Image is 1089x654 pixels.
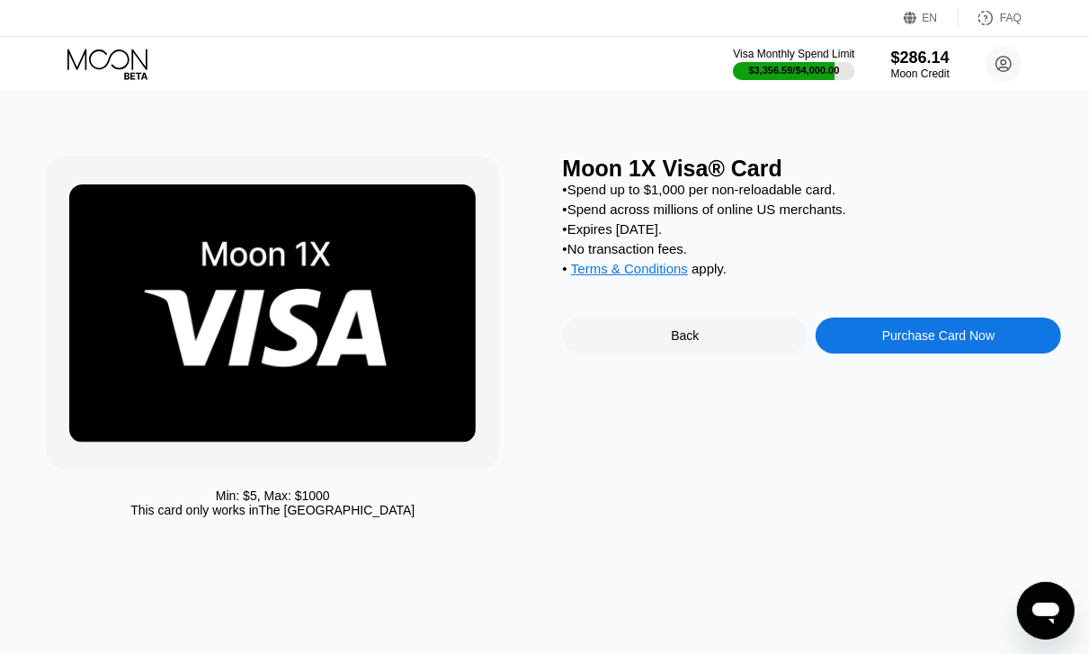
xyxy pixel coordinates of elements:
div: • No transaction fees. [563,241,1061,256]
div: $286.14Moon Credit [891,49,950,80]
div: Purchase Card Now [816,318,1061,354]
div: Min: $ 5 , Max: $ 1000 [216,488,330,503]
div: • Spend up to $1,000 per non-reloadable card. [563,182,1061,197]
div: EN [923,12,938,24]
div: EN [904,9,959,27]
div: • Spend across millions of online US merchants. [563,202,1061,217]
div: This card only works in The [GEOGRAPHIC_DATA] [130,503,415,517]
div: • Expires [DATE]. [563,221,1061,237]
div: Moon 1X Visa® Card [563,156,1061,182]
div: $3,356.59 / $4,000.00 [749,65,840,76]
div: Moon Credit [891,67,950,80]
div: $286.14 [891,49,950,67]
span: Terms & Conditions [571,261,688,276]
div: Back [671,328,699,343]
iframe: Button to launch messaging window [1017,582,1075,640]
div: FAQ [1000,12,1022,24]
div: Visa Monthly Spend Limit$3,356.59/$4,000.00 [733,48,854,80]
div: • apply . [563,261,1061,281]
div: Visa Monthly Spend Limit [733,48,854,60]
div: Back [563,318,808,354]
div: Purchase Card Now [882,328,995,343]
div: Terms & Conditions [571,261,688,281]
div: FAQ [959,9,1022,27]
